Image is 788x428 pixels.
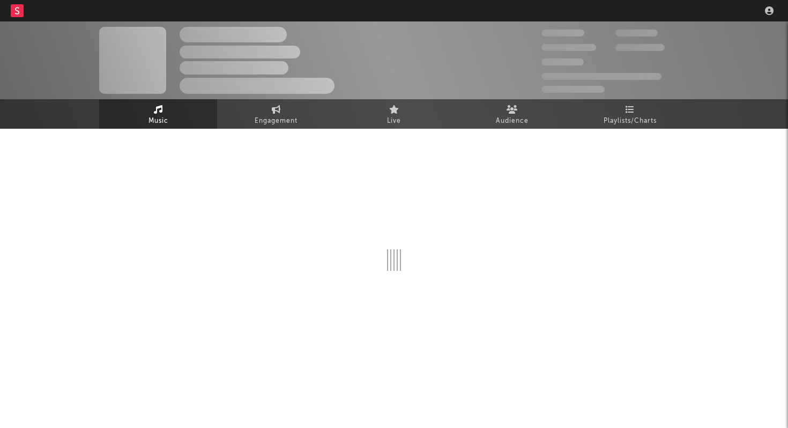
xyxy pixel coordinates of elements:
a: Audience [453,99,571,129]
a: Music [99,99,217,129]
a: Playlists/Charts [571,99,689,129]
span: 50,000,000 Monthly Listeners [541,73,661,80]
span: Audience [496,115,529,128]
span: Engagement [255,115,298,128]
span: 1,000,000 [615,44,665,51]
a: Live [335,99,453,129]
span: 50,000,000 [541,44,596,51]
a: Engagement [217,99,335,129]
span: Live [387,115,401,128]
span: 300,000 [541,29,584,36]
span: Jump Score: 85.0 [541,86,605,93]
span: Music [148,115,168,128]
span: 100,000 [541,58,584,65]
span: Playlists/Charts [604,115,657,128]
span: 100,000 [615,29,658,36]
